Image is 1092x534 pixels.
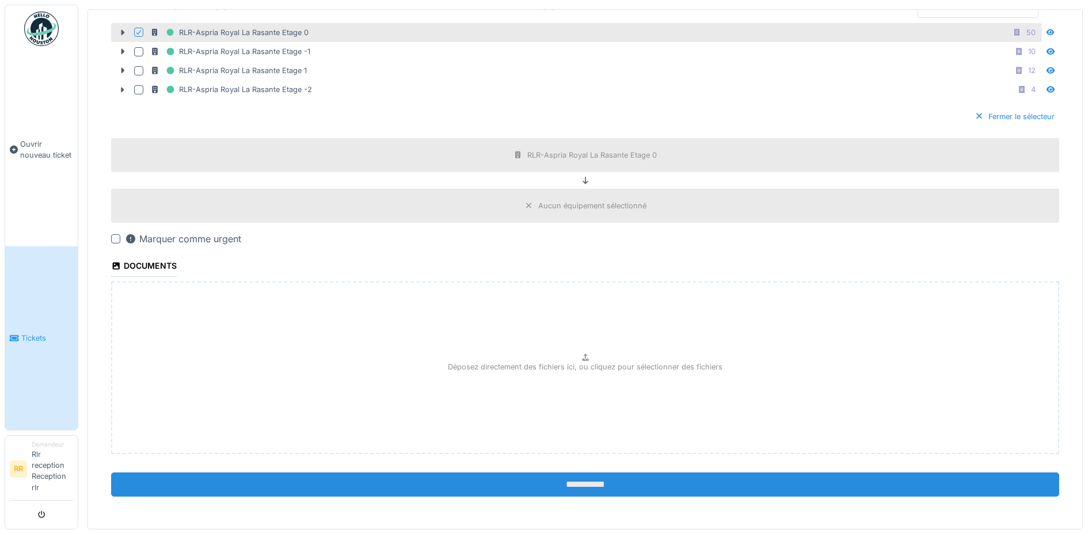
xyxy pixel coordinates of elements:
[1028,65,1036,76] div: 12
[150,63,307,78] div: RLR-Aspria Royal La Rasante Etage 1
[527,150,657,161] div: RLR-Aspria Royal La Rasante Etage 0
[32,440,73,449] div: Demandeur
[538,200,646,211] div: Aucun équipement sélectionné
[10,440,73,501] a: RR DemandeurRlr reception Reception rlr
[32,440,73,498] li: Rlr reception Reception rlr
[125,232,241,246] div: Marquer comme urgent
[970,109,1059,124] div: Fermer le sélecteur
[1028,46,1036,57] div: 10
[1026,27,1036,38] div: 50
[448,361,722,372] p: Déposez directement des fichiers ici, ou cliquez pour sélectionner des fichiers
[111,257,177,277] div: Documents
[150,82,312,97] div: RLR-Aspria Royal La Rasante Etage -2
[21,333,73,344] span: Tickets
[20,139,73,161] span: Ouvrir nouveau ticket
[5,52,78,246] a: Ouvrir nouveau ticket
[24,12,59,46] img: Badge_color-CXgf-gQk.svg
[1031,84,1036,95] div: 4
[10,460,27,478] li: RR
[150,44,310,59] div: RLR-Aspria Royal La Rasante Etage -1
[5,246,78,429] a: Tickets
[150,25,309,40] div: RLR-Aspria Royal La Rasante Etage 0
